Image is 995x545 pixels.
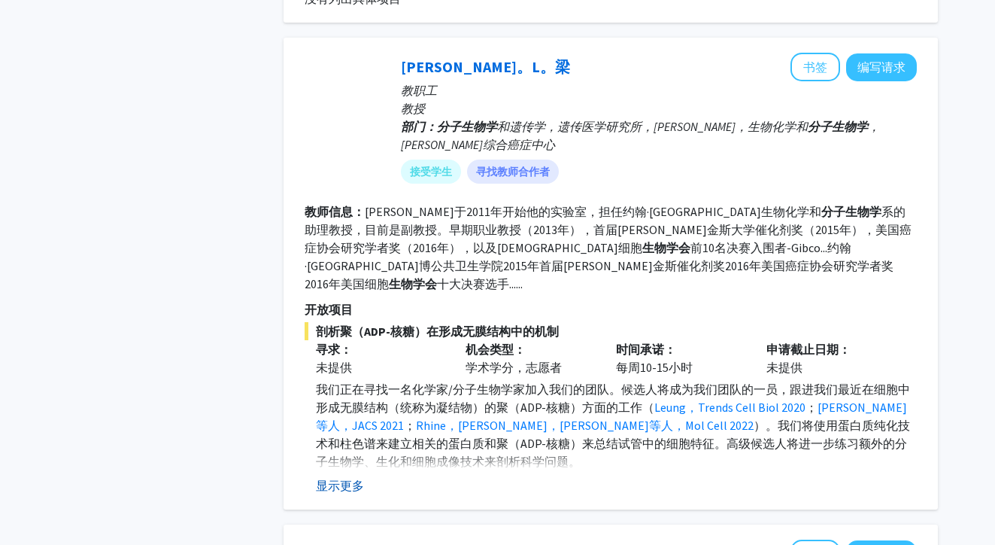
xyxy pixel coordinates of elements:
[437,119,497,134] b: 分子生物学
[401,119,437,134] b: 部门：
[454,340,605,376] div: 学术学分，志愿者
[401,160,461,184] mat-chip: 接受学生
[808,119,868,134] b: 分子生物学
[401,99,917,117] p: 教授
[766,340,894,358] p: 申请截止日期：
[846,53,917,81] button: 编写给Anthony K的请求。L。梁
[401,81,917,99] p: 教职工
[316,358,444,376] div: 未提供
[467,160,559,184] mat-chip: 寻找教师合作者
[755,340,906,376] div: 未提供
[401,57,570,76] a: [PERSON_NAME]。L。梁
[316,340,444,358] p: 寻求：
[605,340,755,376] div: 每周10-15小时
[11,477,64,534] iframe: 聊天
[305,300,917,318] p: 开放项目
[416,418,754,433] a: Rhine，[PERSON_NAME]，[PERSON_NAME]等人，Mol Cell 2022
[790,53,840,81] button: 添加Anthony K.L。Leung到书签
[616,340,744,358] p: 时间承诺：
[466,340,593,358] p: 机会类型：
[821,204,881,219] b: 分子生物学
[642,240,690,255] b: 生物学会
[305,204,912,291] fg-read-more: [PERSON_NAME]于2011年开始他的实验室，担任 约翰·[GEOGRAPHIC_DATA] 生物化学和 系的助理教授，目前是副教授 。早期职业教授（2013年），首届[PERSON_N...
[316,476,364,495] button: 显示更多
[305,322,917,340] span: 剖析聚（ADP-核糖）在形成无膜结构中的机制
[305,204,365,219] b: 教师信息：
[401,119,880,152] span: 和遗传学，遗传医学研究所，[PERSON_NAME]，生物化学和 ，[PERSON_NAME]综合癌症中心
[389,276,437,291] b: 生物学会
[316,380,917,470] p: 我们正在寻找一名化学家/分子生物学家加入我们的团队。候选人将成为我们团队的一员，跟进我们最近在细胞中形成无膜结构（统称为凝结物）的聚（ADP-核糖）方面的工作（ ； ； ）。我们将使用蛋白质纯化...
[654,400,805,415] a: Leung，Trends Cell Biol 2020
